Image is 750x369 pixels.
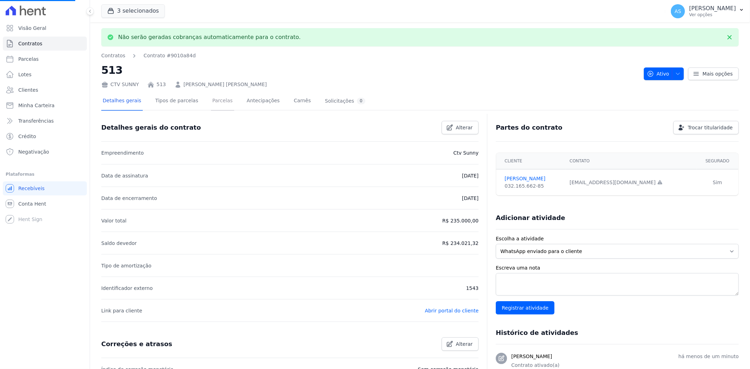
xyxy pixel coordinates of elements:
p: Empreendimento [101,149,144,157]
h3: [PERSON_NAME] [511,353,552,360]
span: Parcelas [18,56,39,63]
label: Escreva uma nota [496,264,739,272]
a: Lotes [3,67,87,82]
a: [PERSON_NAME] [505,175,561,182]
span: Transferências [18,117,54,124]
td: Sim [697,169,738,196]
a: Parcelas [3,52,87,66]
p: Saldo devedor [101,239,137,247]
h3: Adicionar atividade [496,214,565,222]
h3: Detalhes gerais do contrato [101,123,201,132]
a: Crédito [3,129,87,143]
a: Mais opções [688,67,739,80]
button: AS [PERSON_NAME] Ver opções [665,1,750,21]
p: Ctv Sunny [453,149,479,157]
p: Data de encerramento [101,194,157,202]
button: 3 selecionados [101,4,165,18]
span: Visão Geral [18,25,46,32]
p: 1543 [466,284,479,292]
a: Tipos de parcelas [154,92,200,111]
h3: Partes do contrato [496,123,563,132]
a: Conta Hent [3,197,87,211]
p: Contrato ativado(a) [511,362,739,369]
a: Carnês [292,92,312,111]
button: Ativo [644,67,684,80]
p: Valor total [101,216,127,225]
a: Negativação [3,145,87,159]
input: Registrar atividade [496,301,555,315]
span: Alterar [456,341,473,348]
nav: Breadcrumb [101,52,196,59]
a: Recebíveis [3,181,87,195]
h2: 513 [101,62,638,78]
span: Crédito [18,133,36,140]
p: R$ 235.000,00 [442,216,479,225]
p: [PERSON_NAME] [689,5,736,12]
span: Recebíveis [18,185,45,192]
a: Contrato #9010a84d [143,52,195,59]
span: Clientes [18,86,38,93]
label: Escolha a atividade [496,235,739,242]
a: Detalhes gerais [101,92,143,111]
span: Conta Hent [18,200,46,207]
span: Alterar [456,124,473,131]
span: Mais opções [703,70,733,77]
span: Trocar titularidade [688,124,733,131]
p: R$ 234.021,32 [442,239,479,247]
a: Clientes [3,83,87,97]
a: Contratos [101,52,125,59]
a: Transferências [3,114,87,128]
h3: Histórico de atividades [496,329,578,337]
span: Lotes [18,71,32,78]
a: Antecipações [245,92,281,111]
div: Solicitações [325,98,365,104]
th: Segurado [697,153,738,169]
div: [EMAIL_ADDRESS][DOMAIN_NAME] [570,179,692,186]
th: Cliente [496,153,565,169]
nav: Breadcrumb [101,52,638,59]
p: Não serão geradas cobranças automaticamente para o contrato. [118,34,301,41]
span: Minha Carteira [18,102,55,109]
a: Solicitações0 [323,92,367,111]
h3: Correções e atrasos [101,340,172,348]
span: Ativo [647,67,669,80]
p: Data de assinatura [101,171,148,180]
a: Visão Geral [3,21,87,35]
p: [DATE] [462,194,479,202]
a: [PERSON_NAME] [PERSON_NAME] [184,81,267,88]
a: Contratos [3,37,87,51]
a: Abrir portal do cliente [425,308,479,313]
p: Link para cliente [101,306,142,315]
p: Identificador externo [101,284,153,292]
span: Contratos [18,40,42,47]
p: há menos de um minuto [678,353,739,360]
div: 0 [357,98,365,104]
a: Minha Carteira [3,98,87,112]
div: CTV SUNNY [101,81,139,88]
div: 032.165.662-85 [505,182,561,190]
a: Parcelas [211,92,234,111]
a: 513 [156,81,166,88]
span: Negativação [18,148,49,155]
p: [DATE] [462,171,479,180]
th: Contato [565,153,697,169]
span: AS [675,9,681,14]
div: Plataformas [6,170,84,179]
a: Alterar [442,121,479,134]
p: Tipo de amortização [101,261,152,270]
p: Ver opções [689,12,736,18]
a: Alterar [442,337,479,351]
a: Trocar titularidade [673,121,739,134]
